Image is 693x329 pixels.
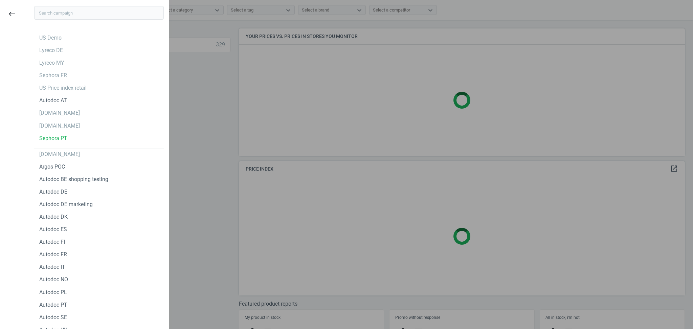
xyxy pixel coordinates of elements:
[39,201,93,208] div: Autodoc DE marketing
[39,251,67,258] div: Autodoc FR
[39,314,67,321] div: Autodoc SE
[39,97,67,104] div: Autodoc AT
[39,47,63,54] div: Lyreco DE
[39,238,65,246] div: Autodoc FI
[34,6,164,20] input: Search campaign
[39,213,68,221] div: Autodoc DK
[39,59,64,67] div: Lyreco MY
[39,289,67,296] div: Autodoc PL
[39,188,67,196] div: Autodoc DE
[39,301,67,309] div: Autodoc PT
[39,276,68,283] div: Autodoc NO
[39,163,65,171] div: Argos POC
[39,135,67,142] div: Sephora PT
[39,122,80,130] div: [DOMAIN_NAME]
[39,34,62,42] div: US Demo
[39,84,87,92] div: US Price index retail
[8,10,16,18] i: keyboard_backspace
[39,176,108,183] div: Autodoc BE shopping testing
[39,263,65,271] div: Autodoc IT
[39,109,80,117] div: [DOMAIN_NAME]
[39,72,67,79] div: Sephora FR
[39,151,80,158] div: [DOMAIN_NAME]
[4,6,20,22] button: keyboard_backspace
[39,226,67,233] div: Autodoc ES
